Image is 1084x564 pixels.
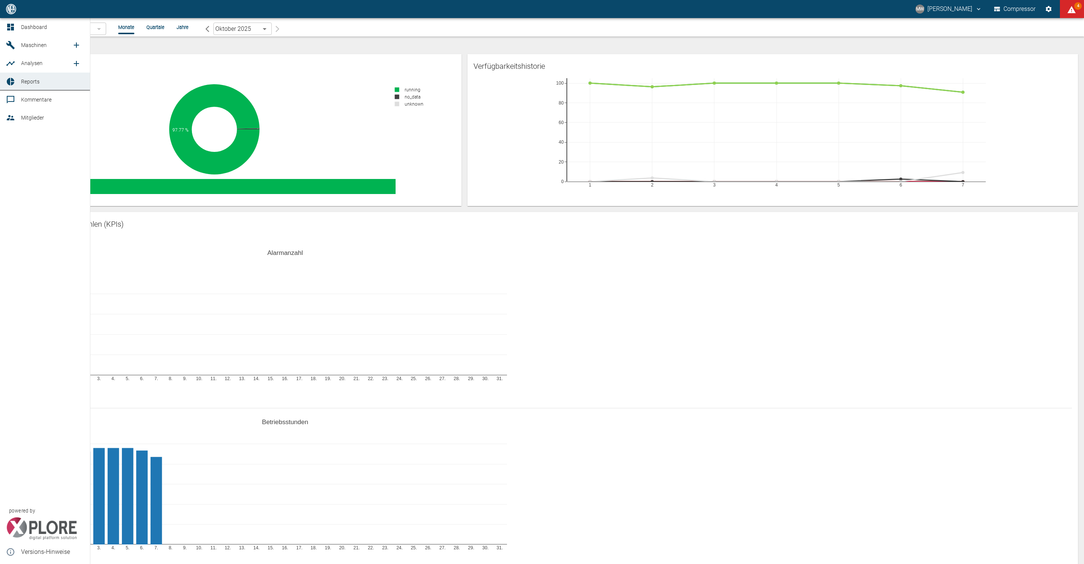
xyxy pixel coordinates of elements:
button: arrow-back [201,23,213,35]
div: MW [915,5,924,14]
span: Analysen [21,60,43,66]
div: Leistungskennzahlen (KPIs) [33,218,1072,230]
a: new /machines [69,38,84,53]
button: Compressor [993,2,1037,16]
li: Quartale [146,24,164,31]
img: Xplore Logo [6,517,77,540]
span: Mitglieder [21,115,44,121]
div: Verfügbarkeitshistorie [473,60,1072,72]
button: Einstellungen [1042,2,1055,16]
span: Dashboard [21,24,47,30]
span: Reports [21,79,40,85]
div: Oktober 2025 [213,23,272,35]
span: 4 [1074,2,1082,10]
li: Jahre [177,24,189,31]
span: Versions-Hinweise [21,547,84,556]
img: logo [5,4,17,14]
span: powered by [9,507,35,514]
a: new /analyses/list/0 [69,56,84,71]
li: Monate [118,24,134,31]
span: Kommentare [21,97,52,103]
div: Verfügbarkeit [33,60,455,72]
button: markus.wilshusen@arcanum-energy.de [914,2,983,16]
span: Maschinen [21,42,47,48]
